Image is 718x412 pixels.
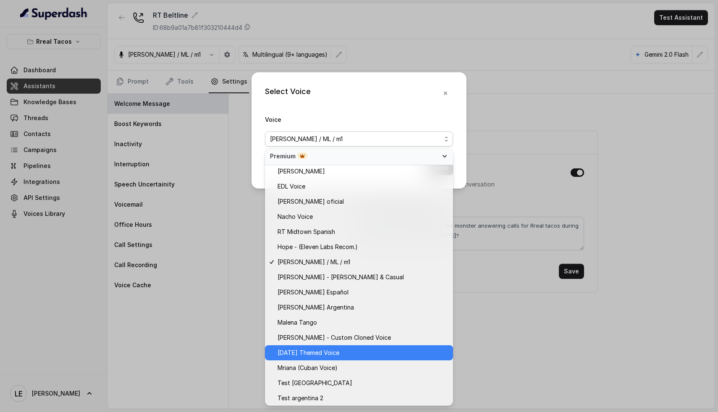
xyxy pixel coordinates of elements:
[265,148,453,406] div: [PERSON_NAME] / ML / m1
[278,333,391,343] span: [PERSON_NAME] - Custom Cloned Voice
[278,378,352,388] span: Test [GEOGRAPHIC_DATA]
[278,348,339,358] span: [DATE] Themed Voice
[278,242,358,252] span: Hope - (Eleven Labs Recom.)
[278,302,354,312] span: [PERSON_NAME] Argentina
[278,227,335,237] span: RT Midtown Spanish
[265,148,453,165] div: Premium
[278,287,349,297] span: [PERSON_NAME] Español
[278,181,305,192] span: EDL Voice
[278,197,344,207] span: [PERSON_NAME] oficial
[278,257,350,267] span: [PERSON_NAME] / ML / m1
[278,166,325,176] span: [PERSON_NAME]
[270,152,438,160] div: Premium
[278,393,323,403] span: Test argentina 2
[278,318,317,328] span: Malena Tango
[265,131,453,147] button: [PERSON_NAME] / ML / m1
[278,272,404,282] span: [PERSON_NAME] - [PERSON_NAME] & Casual
[278,212,313,222] span: Nacho Voice
[270,134,343,144] span: [PERSON_NAME] / ML / m1
[278,363,338,373] span: Mriana (Cuban Voice)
